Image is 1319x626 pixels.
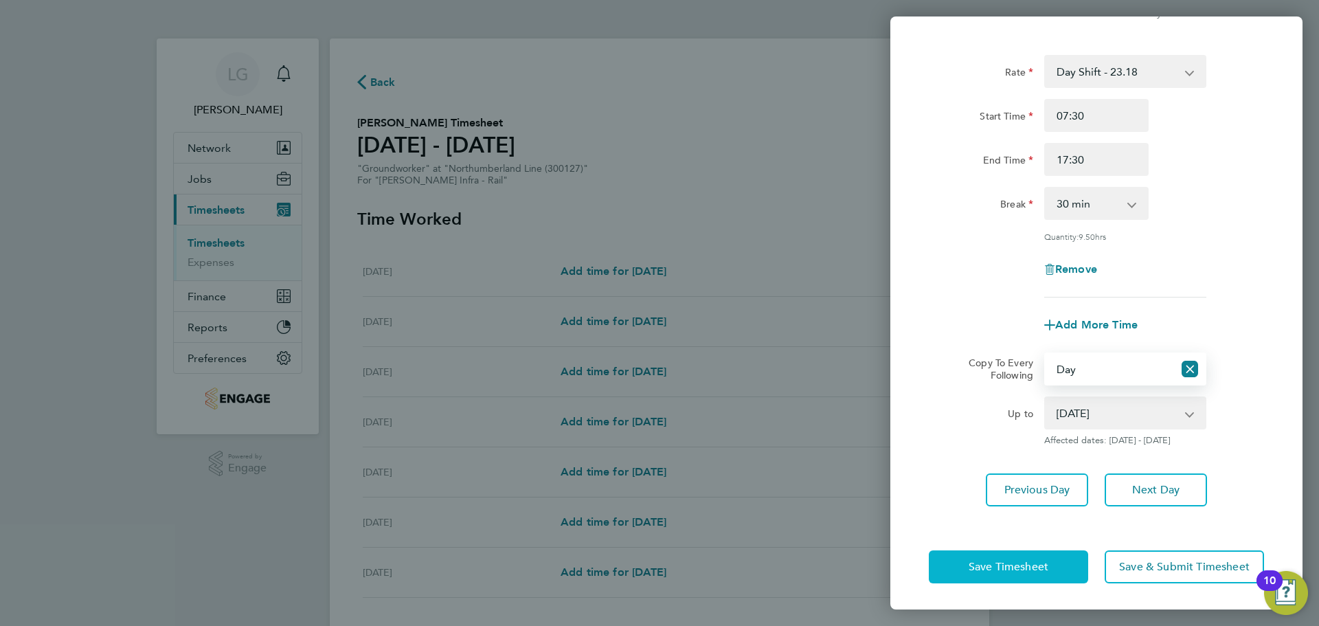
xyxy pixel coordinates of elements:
button: Save Timesheet [929,550,1088,583]
label: Break [1000,198,1033,214]
span: Save & Submit Timesheet [1119,560,1250,574]
input: E.g. 18:00 [1044,143,1149,176]
button: Reset selection [1182,354,1198,384]
label: Start Time [980,110,1033,126]
button: Add More Time [1044,320,1138,331]
label: Rate [1005,66,1033,82]
label: Up to [1008,407,1033,424]
button: Previous Day [986,473,1088,506]
button: Next Day [1105,473,1207,506]
label: Copy To Every Following [958,357,1033,381]
span: Add More Time [1055,318,1138,331]
button: Save & Submit Timesheet [1105,550,1264,583]
button: Remove [1044,264,1097,275]
span: Save Timesheet [969,560,1048,574]
span: 9.50 [1079,231,1095,242]
span: Previous Day [1004,483,1070,497]
input: E.g. 08:00 [1044,99,1149,132]
label: End Time [983,154,1033,170]
div: Quantity: hrs [1044,231,1206,242]
div: 10 [1263,581,1276,599]
button: Open Resource Center, 10 new notifications [1264,571,1308,615]
span: Next Day [1132,483,1180,497]
span: Remove [1055,262,1097,276]
span: Affected dates: [DATE] - [DATE] [1044,435,1206,446]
